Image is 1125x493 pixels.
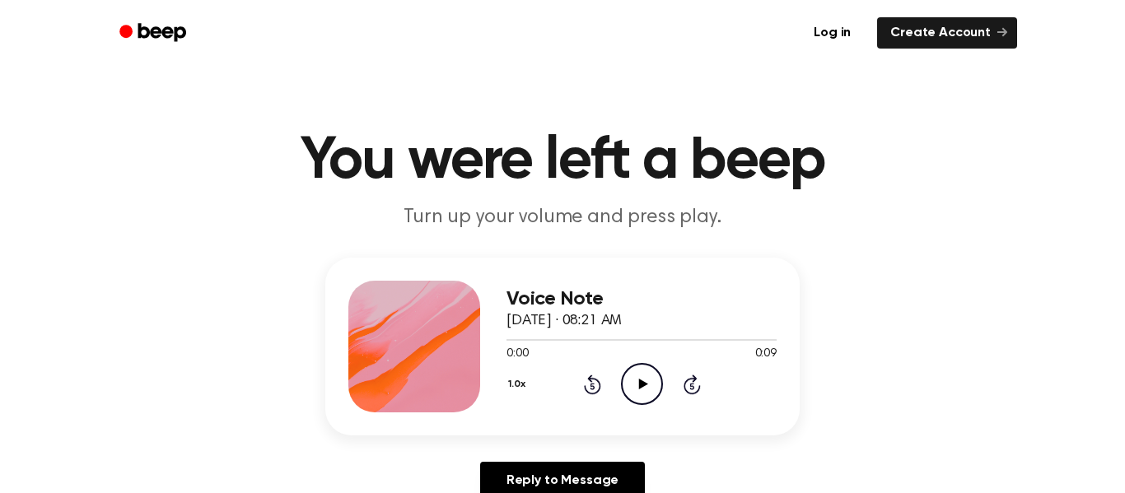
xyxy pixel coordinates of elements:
p: Turn up your volume and press play. [246,204,879,231]
a: Log in [797,14,867,52]
span: 0:09 [755,346,777,363]
h1: You were left a beep [141,132,984,191]
a: Beep [108,17,201,49]
button: 1.0x [506,370,531,398]
a: Create Account [877,17,1017,49]
span: 0:00 [506,346,528,363]
h3: Voice Note [506,288,777,310]
span: [DATE] · 08:21 AM [506,314,622,328]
